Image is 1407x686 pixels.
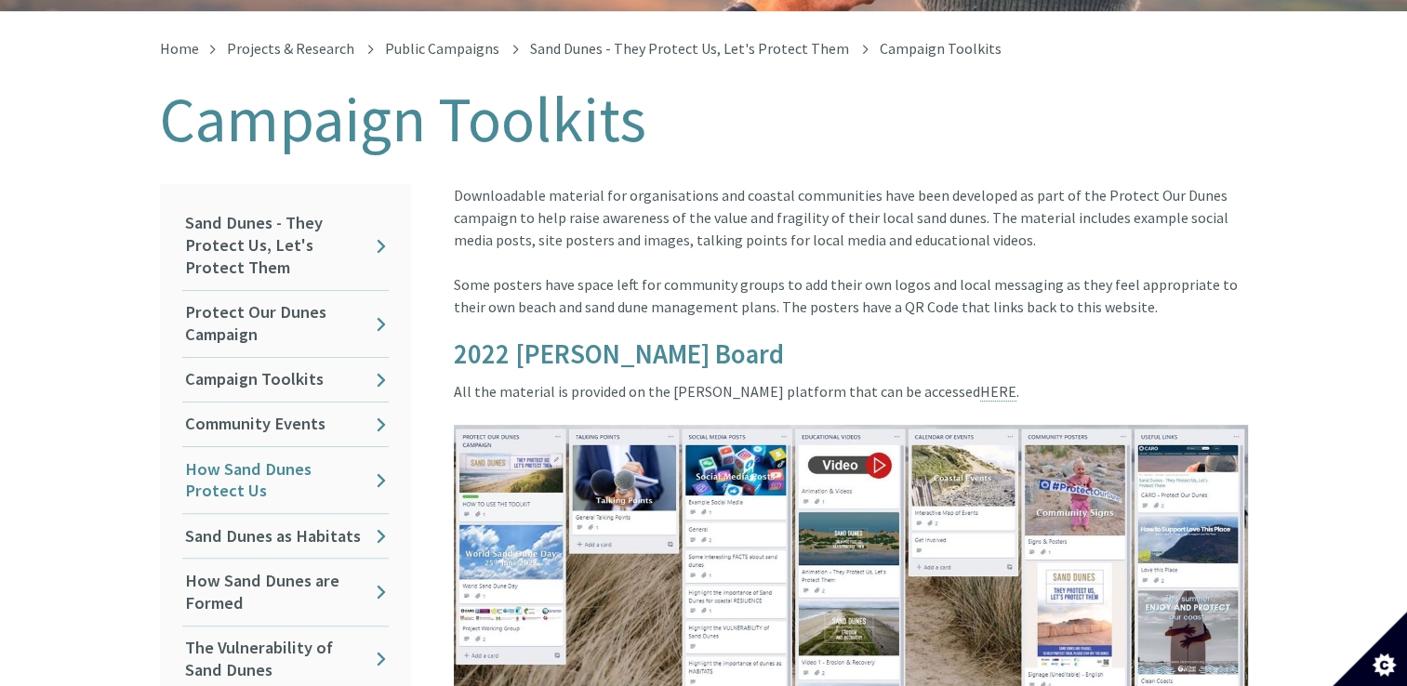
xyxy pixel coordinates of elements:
a: Public Campaigns [385,39,499,58]
a: Sand Dunes - They Protect Us, Let's Protect Them [530,39,849,58]
a: How Sand Dunes are Formed [182,559,389,625]
a: Sand Dunes - They Protect Us, Let's Protect Them [182,202,389,290]
a: Community Events [182,402,389,446]
button: Set cookie preferences [1333,612,1407,686]
a: Projects & Research [227,39,354,58]
a: Home [160,39,199,58]
a: Protect Our Dunes Campaign [182,291,389,357]
a: Campaign Toolkits [182,358,389,402]
a: Sand Dunes as Habitats [182,514,389,558]
a: How Sand Dunes Protect Us [182,447,389,513]
h4: 2022 [PERSON_NAME] Board [454,340,1248,370]
a: HERE [980,382,1016,402]
h1: Campaign Toolkits [160,86,1248,154]
span: Campaign Toolkits [880,39,1002,58]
